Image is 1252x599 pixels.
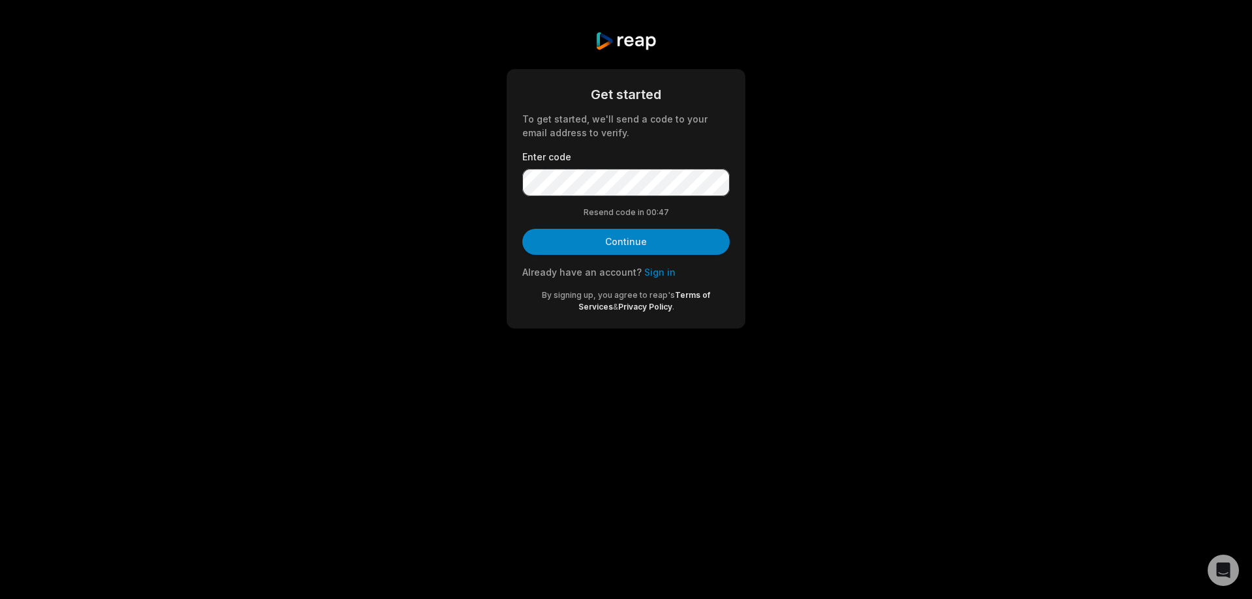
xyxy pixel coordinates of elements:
[595,31,657,51] img: reap
[613,302,618,312] span: &
[644,267,676,278] a: Sign in
[578,290,711,312] a: Terms of Services
[522,207,730,218] div: Resend code in 00:
[522,112,730,139] div: To get started, we'll send a code to your email address to verify.
[659,207,669,218] span: 47
[522,150,730,164] label: Enter code
[522,85,730,104] div: Get started
[522,229,730,255] button: Continue
[522,267,642,278] span: Already have an account?
[672,302,674,312] span: .
[542,290,675,300] span: By signing up, you agree to reap's
[1208,555,1239,586] div: Open Intercom Messenger
[618,302,672,312] a: Privacy Policy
